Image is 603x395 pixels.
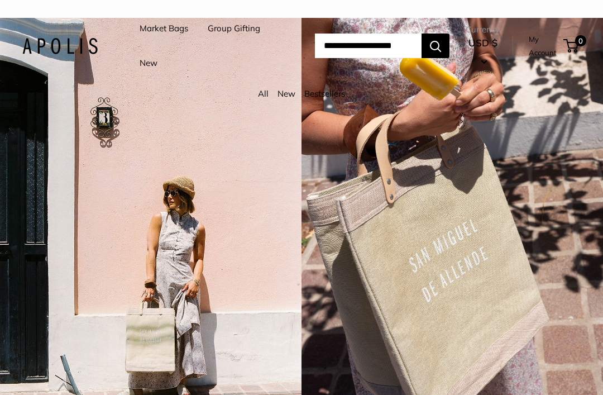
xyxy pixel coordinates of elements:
span: 0 [575,35,586,46]
button: USD $ [466,34,500,70]
a: Bestsellers [304,88,345,99]
span: USD $ [468,37,497,49]
a: All [258,88,269,99]
input: Search... [315,34,422,58]
a: Market Bags [140,21,188,36]
a: New [277,88,295,99]
span: Currency [466,22,500,37]
button: Search [422,34,449,58]
a: Group Gifting [208,21,260,36]
a: New [140,55,157,71]
a: 0 [564,39,578,53]
img: Apolis [22,38,98,54]
a: My Account [529,32,559,60]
